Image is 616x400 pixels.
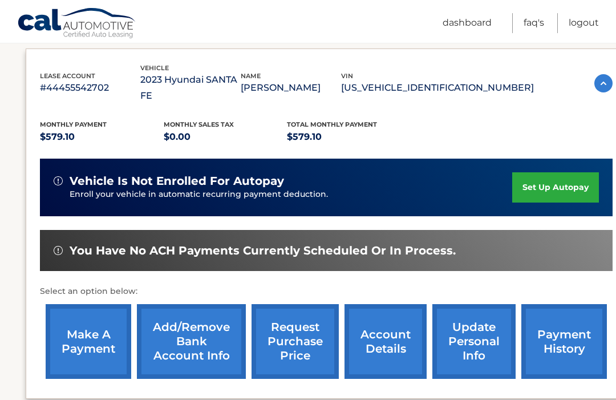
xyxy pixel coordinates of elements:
img: accordion-active.svg [594,74,613,92]
p: [US_VEHICLE_IDENTIFICATION_NUMBER] [341,80,534,96]
p: #44455542702 [40,80,140,96]
a: set up autopay [512,172,599,203]
img: alert-white.svg [54,246,63,255]
p: [PERSON_NAME] [241,80,341,96]
p: 2023 Hyundai SANTA FE [140,72,241,104]
span: vehicle is not enrolled for autopay [70,174,284,188]
a: update personal info [432,304,516,379]
span: name [241,72,261,80]
p: Select an option below: [40,285,613,298]
a: request purchase price [252,304,339,379]
a: account details [345,304,427,379]
p: Enroll your vehicle in automatic recurring payment deduction. [70,188,512,201]
span: vehicle [140,64,169,72]
p: $579.10 [287,129,411,145]
a: Logout [569,13,599,33]
span: lease account [40,72,95,80]
p: $579.10 [40,129,164,145]
a: FAQ's [524,13,544,33]
a: payment history [521,304,607,379]
a: make a payment [46,304,131,379]
img: alert-white.svg [54,176,63,185]
p: $0.00 [164,129,287,145]
a: Add/Remove bank account info [137,304,246,379]
span: Total Monthly Payment [287,120,377,128]
span: Monthly Payment [40,120,107,128]
a: Cal Automotive [17,7,137,41]
a: Dashboard [443,13,492,33]
span: You have no ACH payments currently scheduled or in process. [70,244,456,258]
span: Monthly sales Tax [164,120,234,128]
span: vin [341,72,353,80]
